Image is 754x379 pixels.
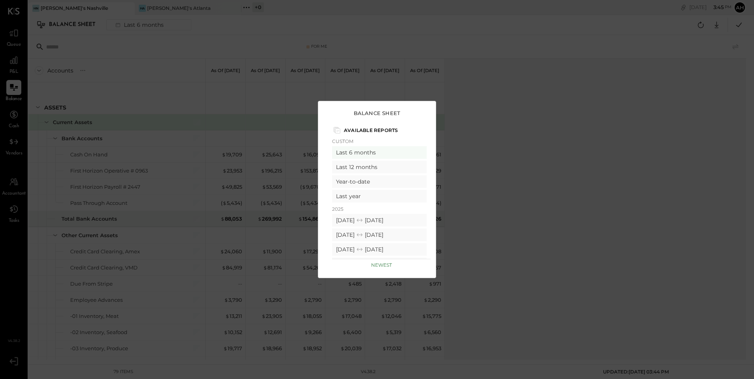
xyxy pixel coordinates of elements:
[332,161,427,173] div: Last 12 months
[332,243,427,256] div: [DATE] [DATE]
[332,206,427,212] p: 2025
[332,214,427,227] div: [DATE] [DATE]
[332,146,427,159] div: Last 6 months
[354,110,401,116] h3: Balance Sheet
[332,229,427,241] div: [DATE] [DATE]
[344,127,398,133] p: Available Reports
[371,262,392,268] p: Newest
[332,175,427,188] div: Year-to-date
[332,190,427,203] div: Last year
[332,258,427,270] div: [DATE] [DATE]
[332,138,427,144] p: Custom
